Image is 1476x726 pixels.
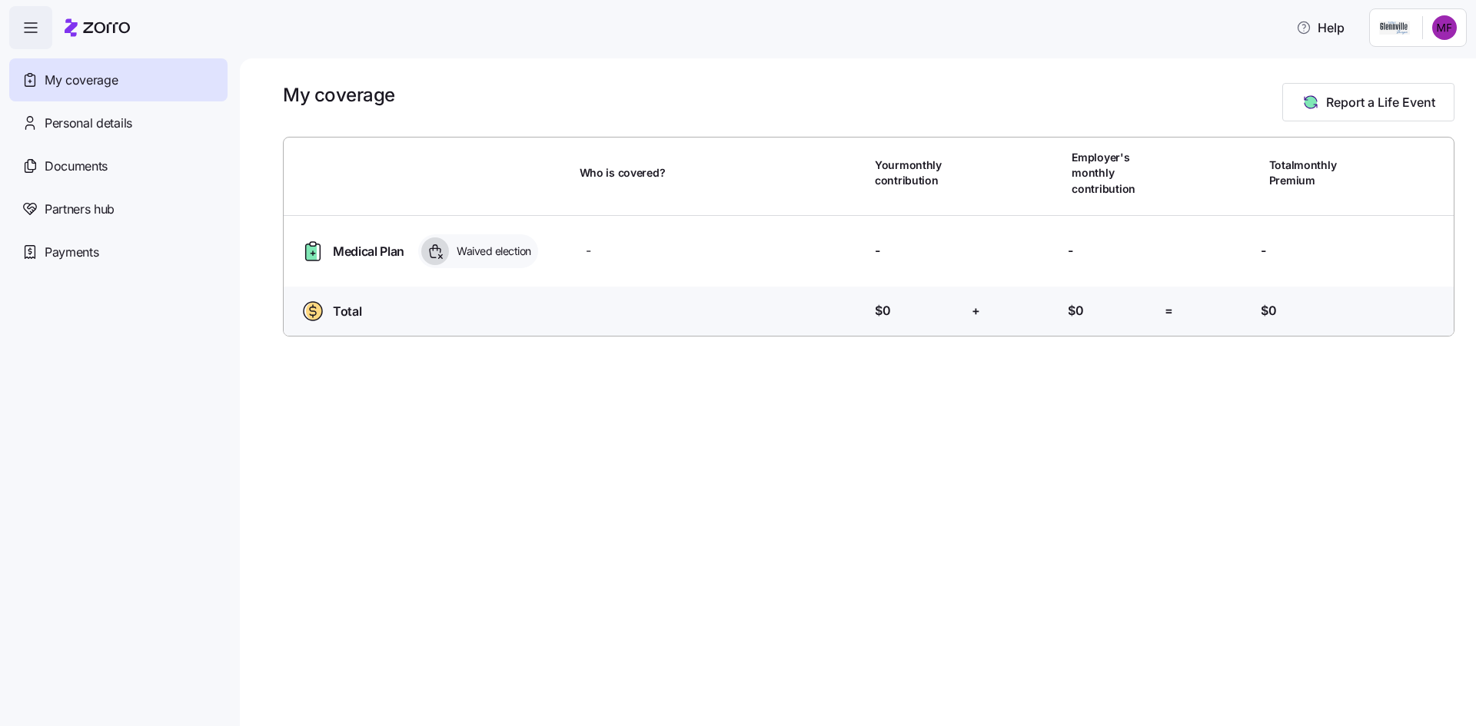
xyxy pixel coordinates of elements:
[9,230,228,273] a: Payments
[333,302,361,321] span: Total
[45,200,115,219] span: Partners hub
[45,243,98,262] span: Payments
[9,58,228,101] a: My coverage
[9,187,228,230] a: Partners hub
[1379,18,1410,37] img: Employer logo
[875,157,961,189] span: Your monthly contribution
[1432,15,1457,40] img: ab950ebd7c731523cc3f55f7534ab0d0
[1068,241,1073,260] span: -
[1284,12,1357,43] button: Help
[972,301,980,320] span: +
[1261,241,1266,260] span: -
[45,157,108,176] span: Documents
[283,83,395,107] h1: My coverage
[9,101,228,144] a: Personal details
[9,144,228,187] a: Documents
[875,241,880,260] span: -
[1165,301,1173,320] span: =
[1326,93,1435,111] span: Report a Life Event
[452,244,531,259] span: Waived election
[580,165,666,181] span: Who is covered?
[1269,157,1355,189] span: Total monthly Premium
[45,71,118,90] span: My coverage
[1282,83,1454,121] button: Report a Life Event
[586,241,591,260] span: -
[333,242,404,261] span: Medical Plan
[1296,18,1345,37] span: Help
[1068,301,1083,320] span: $0
[45,114,132,133] span: Personal details
[875,301,890,320] span: $0
[1261,301,1276,320] span: $0
[1072,150,1158,197] span: Employer's monthly contribution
